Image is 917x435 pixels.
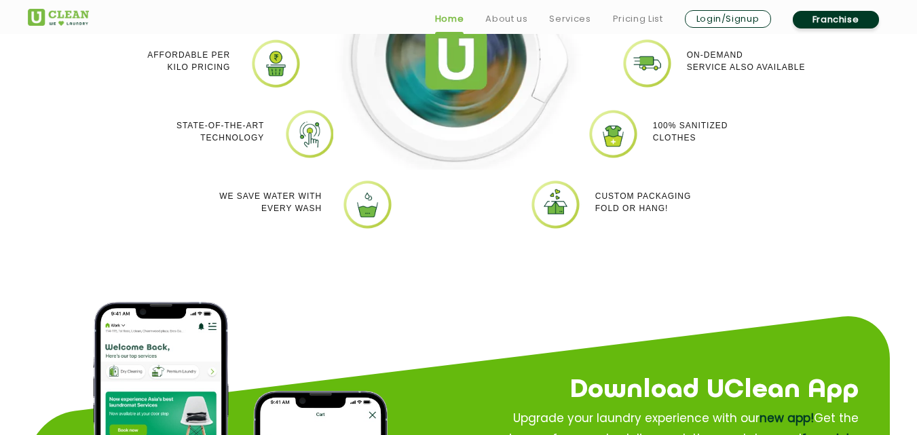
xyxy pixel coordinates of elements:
img: Laundry [622,38,673,89]
p: Affordable per kilo pricing [147,49,230,73]
span: new app! [760,410,814,426]
a: Services [549,11,591,27]
a: Login/Signup [685,10,771,28]
a: Franchise [793,11,879,29]
img: Uclean laundry [588,109,639,159]
a: Home [435,11,464,27]
p: Custom packaging Fold or Hang! [595,190,692,214]
img: Laundry shop near me [284,109,335,159]
p: We Save Water with every wash [219,190,322,214]
a: Pricing List [613,11,663,27]
p: State-of-the-art Technology [176,119,264,144]
p: On-demand service also available [687,49,806,73]
p: 100% Sanitized Clothes [653,119,728,144]
h2: Download UClean App [405,370,859,411]
a: About us [485,11,527,27]
img: UClean Laundry and Dry Cleaning [28,9,89,26]
img: laundry pick and drop services [250,38,301,89]
img: uclean dry cleaner [530,179,581,230]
